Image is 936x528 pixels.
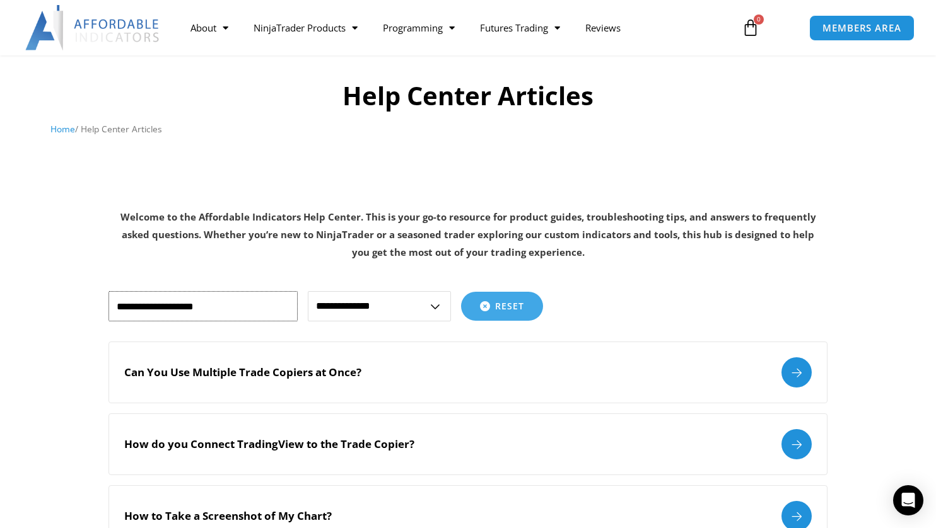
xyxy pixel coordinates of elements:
span: Reset [495,302,524,311]
h2: Can You Use Multiple Trade Copiers at Once? [124,365,361,379]
a: NinjaTrader Products [241,13,370,42]
a: MEMBERS AREA [809,15,915,41]
span: 0 [754,14,764,25]
button: Reset [461,292,543,321]
a: 0 [723,9,778,46]
nav: Menu [178,13,730,42]
a: How do you Connect TradingView to the Trade Copier? [108,413,828,475]
strong: Welcome to the Affordable Indicators Help Center. This is your go-to resource for product guides,... [120,210,816,258]
a: Programming [370,13,467,42]
a: Home [50,123,75,135]
a: Reviews [573,13,633,42]
a: Can You Use Multiple Trade Copiers at Once? [108,341,828,403]
span: MEMBERS AREA [822,23,901,33]
div: Open Intercom Messenger [893,485,923,515]
h1: Help Center Articles [50,78,886,113]
h2: How do you Connect TradingView to the Trade Copier? [124,437,414,451]
h2: How to Take a Screenshot of My Chart? [124,509,332,523]
img: LogoAI | Affordable Indicators – NinjaTrader [25,5,161,50]
a: Futures Trading [467,13,573,42]
a: About [178,13,241,42]
nav: Breadcrumb [50,121,886,137]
